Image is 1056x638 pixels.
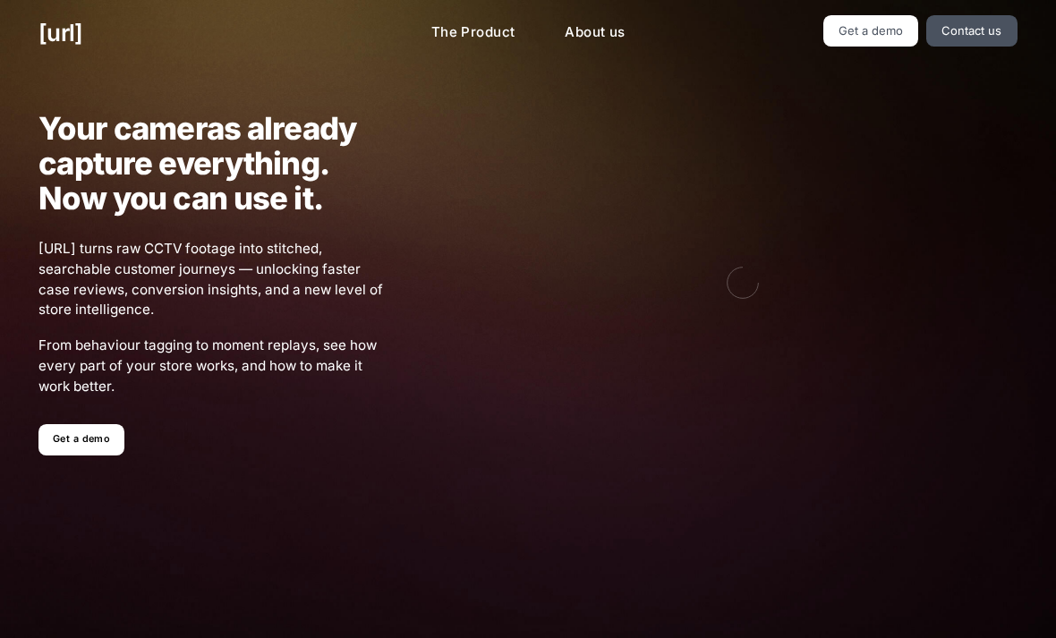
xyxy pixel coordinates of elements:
a: About us [550,15,639,50]
a: The Product [417,15,530,50]
span: From behaviour tagging to moment replays, see how every part of your store works, and how to make... [38,336,391,396]
a: Contact us [926,15,1018,47]
a: Get a demo [823,15,919,47]
a: [URL] [38,15,82,50]
span: [URL] turns raw CCTV footage into stitched, searchable customer journeys — unlocking faster case ... [38,239,391,320]
a: Get a demo [38,424,123,455]
h1: Your cameras already capture everything. Now you can use it. [38,111,391,216]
